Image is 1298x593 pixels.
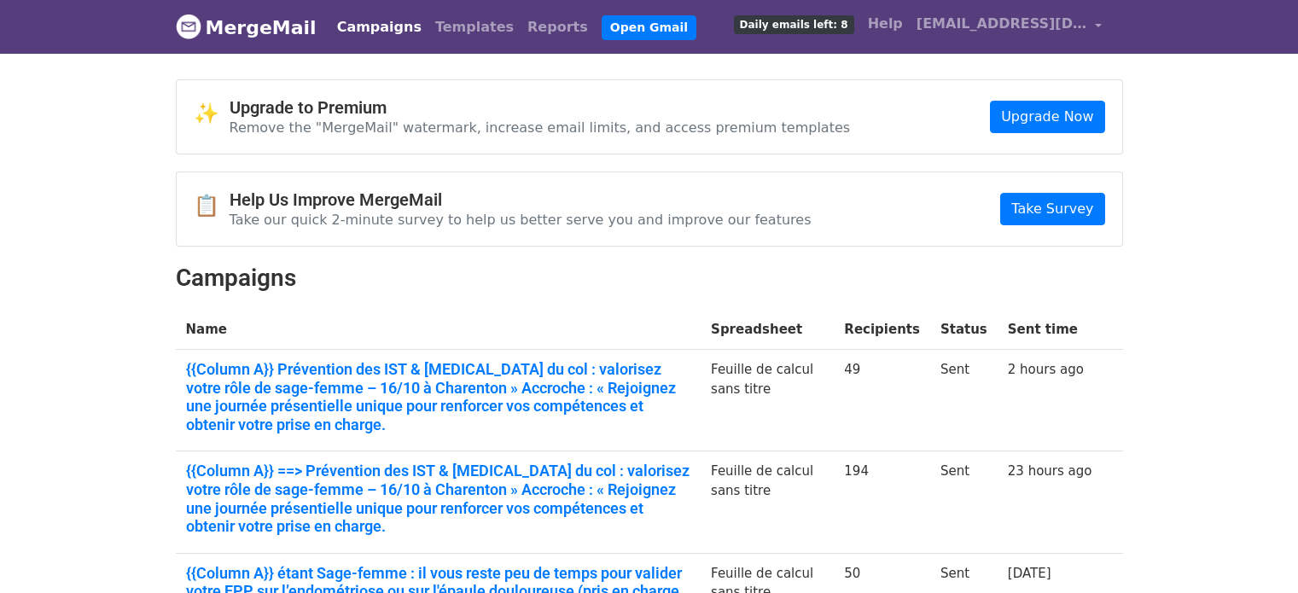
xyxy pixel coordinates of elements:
a: Daily emails left: 8 [727,7,861,41]
a: Open Gmail [602,15,696,40]
a: [DATE] [1008,566,1051,581]
td: 49 [834,350,930,451]
a: MergeMail [176,9,317,45]
span: ✨ [194,102,230,126]
span: [EMAIL_ADDRESS][DOMAIN_NAME] [917,14,1087,34]
th: Status [930,310,998,350]
th: Spreadsheet [701,310,834,350]
span: 📋 [194,194,230,218]
td: Sent [930,350,998,451]
td: Feuille de calcul sans titre [701,451,834,553]
a: {{Column A}} ==> Prévention des IST & [MEDICAL_DATA] du col : valorisez votre rôle de sage-femme ... [186,462,691,535]
th: Recipients [834,310,930,350]
th: Sent time [998,310,1103,350]
a: [EMAIL_ADDRESS][DOMAIN_NAME] [910,7,1109,47]
span: Daily emails left: 8 [734,15,854,34]
a: Upgrade Now [990,101,1104,133]
h4: Upgrade to Premium [230,97,851,118]
a: {{Column A}} Prévention des IST & [MEDICAL_DATA] du col : valorisez votre rôle de sage-femme – 16... [186,360,691,433]
p: Take our quick 2-minute survey to help us better serve you and improve our features [230,211,812,229]
a: Reports [521,10,595,44]
td: 194 [834,451,930,553]
a: Take Survey [1000,193,1104,225]
td: Sent [930,451,998,553]
p: Remove the "MergeMail" watermark, increase email limits, and access premium templates [230,119,851,137]
td: Feuille de calcul sans titre [701,350,834,451]
a: Help [861,7,910,41]
a: 2 hours ago [1008,362,1084,377]
h2: Campaigns [176,264,1123,293]
a: Campaigns [330,10,428,44]
th: Name [176,310,701,350]
a: 23 hours ago [1008,463,1092,479]
img: MergeMail logo [176,14,201,39]
h4: Help Us Improve MergeMail [230,189,812,210]
a: Templates [428,10,521,44]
